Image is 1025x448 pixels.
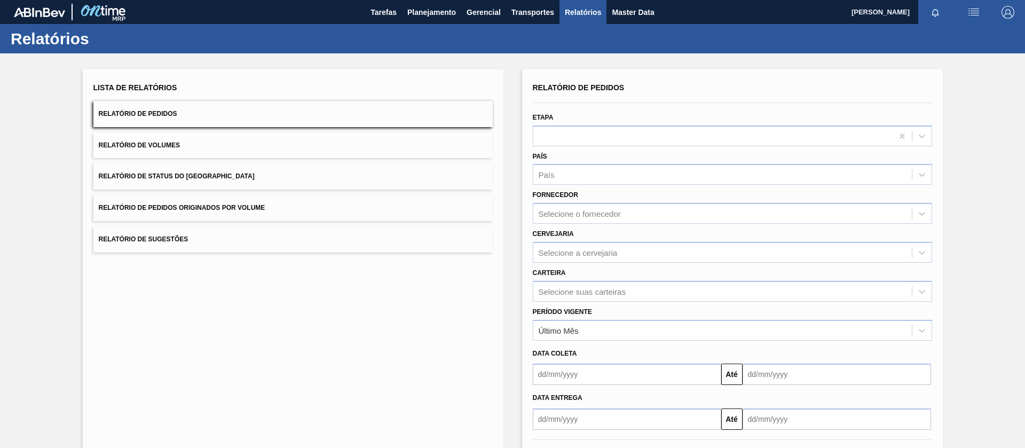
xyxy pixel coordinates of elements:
[612,6,654,19] span: Master Data
[743,364,931,385] input: dd/mm/yyyy
[370,6,397,19] span: Tarefas
[14,7,65,17] img: TNhmsLtSVTkK8tSr43FrP2fwEKptu5GPRR3wAAAABJRU5ErkJggg==
[1002,6,1014,19] img: Logout
[511,6,554,19] span: Transportes
[967,6,980,19] img: userActions
[533,269,566,277] label: Carteira
[407,6,456,19] span: Planejamento
[533,394,582,402] span: Data Entrega
[539,326,579,335] div: Último Mês
[539,287,626,296] div: Selecione suas carteiras
[721,408,743,430] button: Até
[533,83,625,92] span: Relatório de Pedidos
[539,248,618,257] div: Selecione a cervejaria
[99,110,177,117] span: Relatório de Pedidos
[565,6,601,19] span: Relatórios
[743,408,931,430] input: dd/mm/yyyy
[93,132,493,159] button: Relatório de Volumes
[539,170,555,179] div: País
[533,114,554,121] label: Etapa
[93,101,493,127] button: Relatório de Pedidos
[99,235,188,243] span: Relatório de Sugestões
[533,408,721,430] input: dd/mm/yyyy
[533,191,578,199] label: Fornecedor
[99,142,180,149] span: Relatório de Volumes
[533,230,574,238] label: Cervejaria
[93,163,493,190] button: Relatório de Status do [GEOGRAPHIC_DATA]
[533,350,577,357] span: Data coleta
[93,195,493,221] button: Relatório de Pedidos Originados por Volume
[93,83,177,92] span: Lista de Relatórios
[918,5,952,20] button: Notificações
[99,172,255,180] span: Relatório de Status do [GEOGRAPHIC_DATA]
[533,153,547,160] label: País
[721,364,743,385] button: Até
[533,364,721,385] input: dd/mm/yyyy
[533,308,592,316] label: Período Vigente
[99,204,265,211] span: Relatório de Pedidos Originados por Volume
[467,6,501,19] span: Gerencial
[11,33,200,45] h1: Relatórios
[539,209,621,218] div: Selecione o fornecedor
[93,226,493,253] button: Relatório de Sugestões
